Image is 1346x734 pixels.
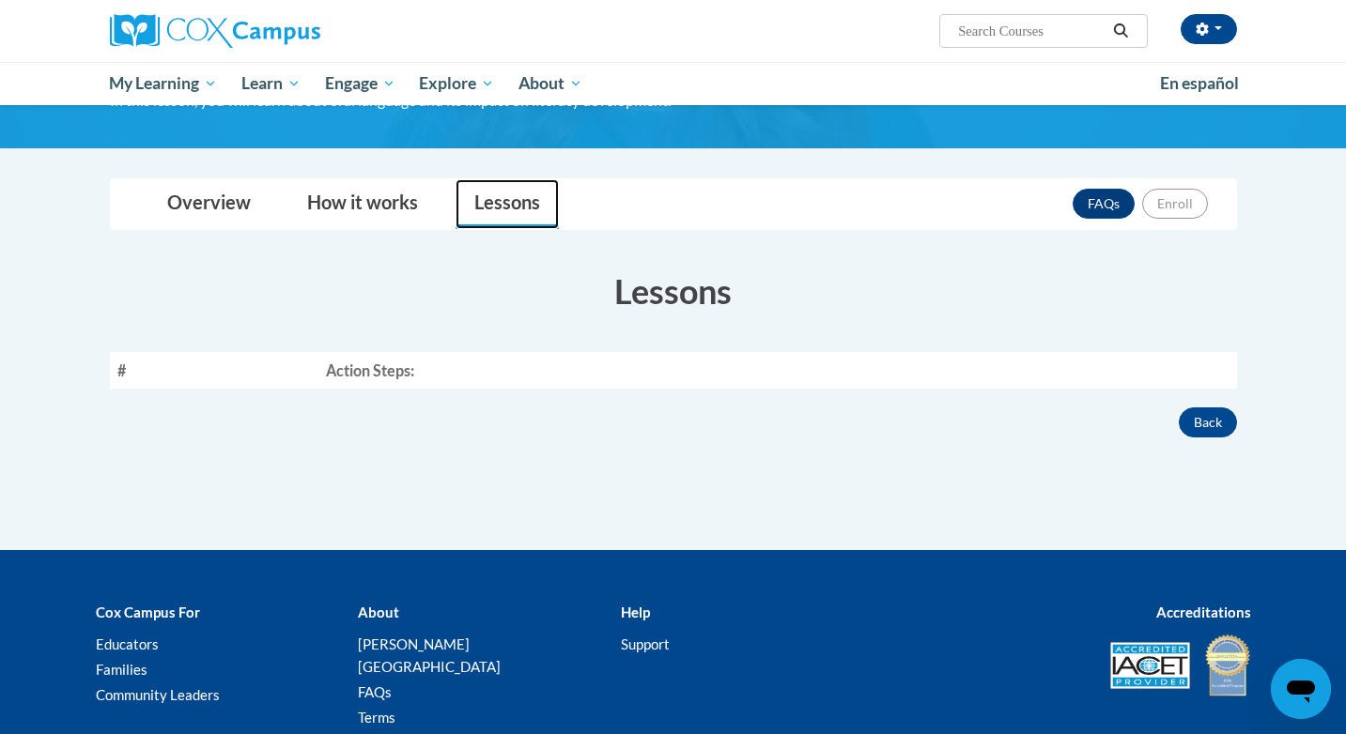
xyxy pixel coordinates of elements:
a: Explore [407,62,506,105]
a: FAQs [358,683,392,700]
a: Cox Campus [110,14,467,48]
img: Accredited IACET® Provider [1110,642,1190,689]
a: Educators [96,635,159,652]
th: # [110,352,318,389]
a: [PERSON_NAME][GEOGRAPHIC_DATA] [358,635,501,675]
b: About [358,604,399,620]
button: Search [1106,20,1135,42]
input: Search Courses [956,20,1106,42]
h3: Lessons [110,268,1237,314]
img: IDA® Accredited [1204,633,1251,698]
a: Community Leaders [96,686,220,703]
a: Terms [358,709,395,726]
iframe: Button to launch messaging window [1271,659,1331,719]
a: Learn [229,62,313,105]
button: Account Settings [1181,14,1237,44]
span: En español [1160,73,1239,93]
a: Lessons [456,179,559,229]
a: FAQs [1073,189,1135,219]
th: Action Steps: [318,352,1237,389]
img: Cox Campus [110,14,320,48]
a: My Learning [98,62,230,105]
a: Overview [148,179,270,229]
span: Learn [241,72,301,95]
a: Support [621,635,670,652]
span: Engage [325,72,395,95]
b: Help [621,604,650,620]
span: My Learning [109,72,217,95]
div: Main menu [82,62,1265,105]
button: Enroll [1142,189,1208,219]
a: How it works [288,179,437,229]
a: About [506,62,595,105]
span: About [518,72,582,95]
b: Accreditations [1156,604,1251,620]
button: Back [1179,407,1237,437]
a: Engage [313,62,408,105]
span: Explore [419,72,494,95]
a: En español [1148,64,1251,103]
a: Families [96,661,147,678]
b: Cox Campus For [96,604,200,620]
